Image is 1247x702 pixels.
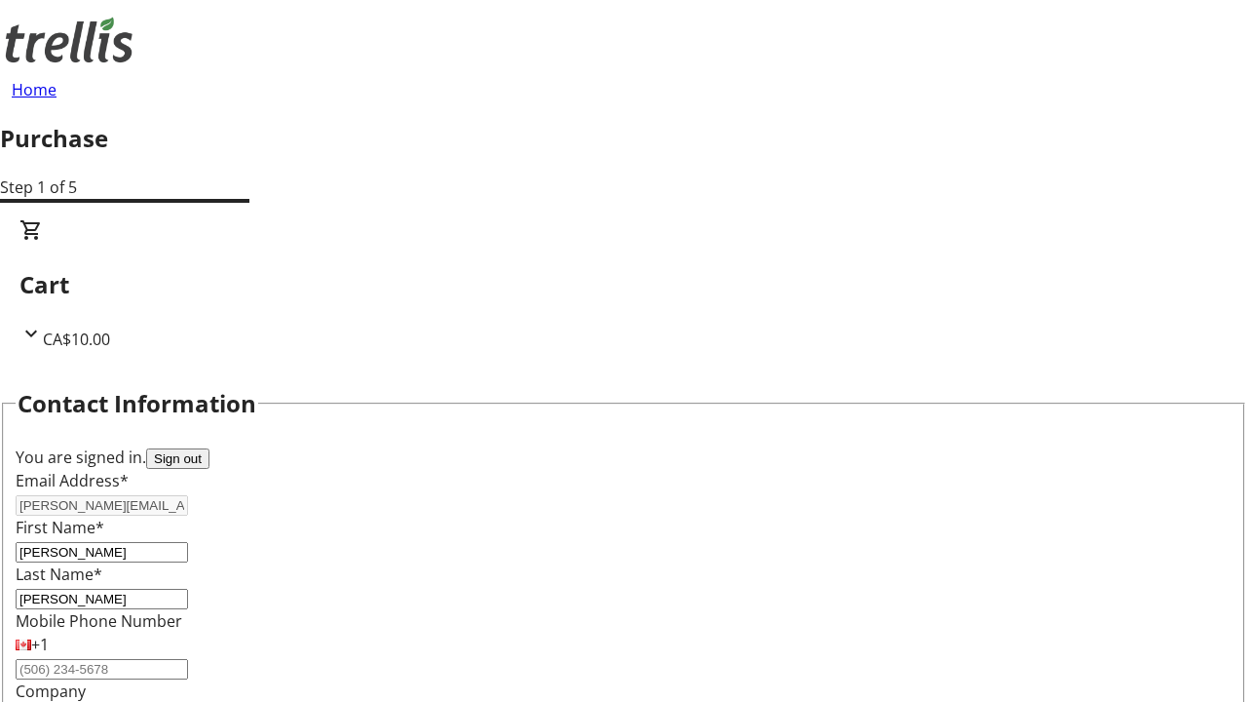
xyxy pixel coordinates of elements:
label: Mobile Phone Number [16,610,182,632]
h2: Contact Information [18,386,256,421]
input: (506) 234-5678 [16,659,188,680]
label: Email Address* [16,470,129,491]
div: You are signed in. [16,446,1231,469]
span: CA$10.00 [43,329,110,350]
label: First Name* [16,517,104,538]
label: Last Name* [16,564,102,585]
div: CartCA$10.00 [19,218,1228,351]
label: Company [16,681,86,702]
button: Sign out [146,448,209,469]
h2: Cart [19,267,1228,302]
